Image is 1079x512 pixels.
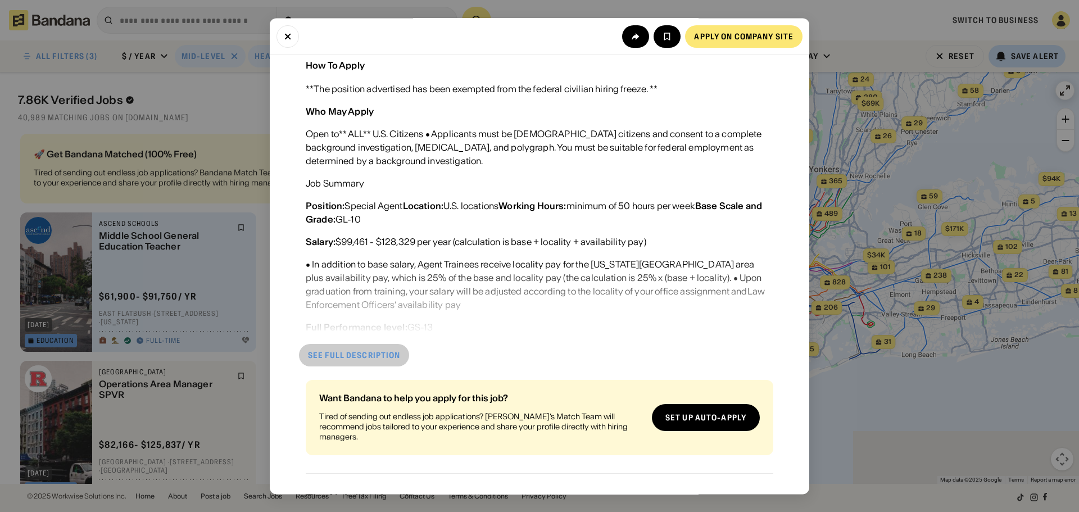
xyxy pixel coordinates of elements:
div: **The position advertised has been exempted from the federal civilian hiring freeze. ** [306,82,658,96]
div: Full Performance level: [306,321,407,333]
div: $99,461 - $128,329 per year (calculation is base + locality + availability pay) [306,235,646,248]
button: Close [276,25,299,47]
div: Tired of sending out endless job applications? [PERSON_NAME]’s Match Team will recommend jobs tai... [319,411,643,442]
div: Want Bandana to help you apply for this job? [319,393,643,402]
div: The Neighborhood [306,492,729,506]
div: Open to** ALL** U.S. Citizens • Applicants must be [DEMOGRAPHIC_DATA] citizens and consent to a c... [306,127,773,167]
div: How To Apply [306,60,365,71]
div: Apply on company site [694,32,794,40]
div: Set up auto-apply [665,414,746,422]
div: Special Agent U.S. locations minimum of 50 hours per week GL-10 [306,199,773,226]
div: Salary: [306,236,336,247]
div: Who May Apply [306,106,374,117]
div: See full description [308,351,400,359]
div: Position: [306,200,344,211]
div: Working Hours: [498,200,566,211]
div: GS-13 [306,320,433,334]
div: • In addition to base salary, Agent Trainees receive locality pay for the [US_STATE][GEOGRAPHIC_D... [306,257,773,311]
div: Location: [403,200,443,211]
div: Job Summary [306,176,364,190]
